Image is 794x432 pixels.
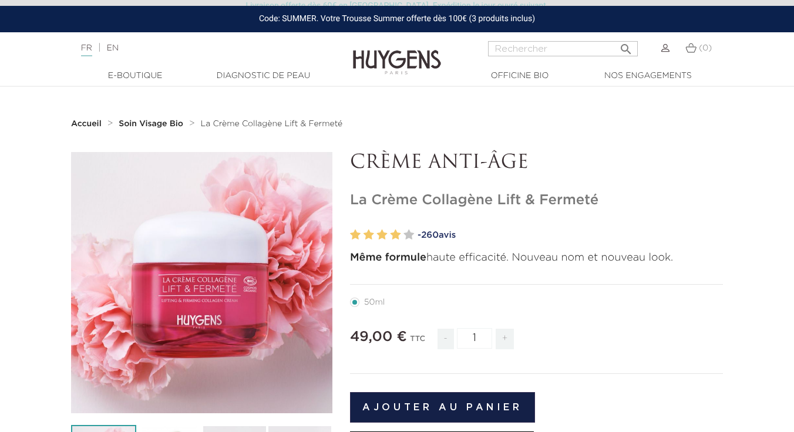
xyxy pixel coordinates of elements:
[350,250,723,266] p: haute efficacité. Nouveau nom et nouveau look.
[403,227,414,244] label: 5
[107,44,119,52] a: EN
[699,44,712,52] span: (0)
[619,39,633,53] i: 
[589,70,706,82] a: Nos engagements
[353,31,441,76] img: Huygens
[438,329,454,349] span: -
[81,44,92,56] a: FR
[204,70,322,82] a: Diagnostic de peau
[201,119,343,129] a: La Crème Collagène Lift & Fermeté
[496,329,514,349] span: +
[350,392,535,423] button: Ajouter au panier
[75,41,322,55] div: |
[350,152,723,174] p: CRÈME ANTI-ÂGE
[350,298,399,307] label: 50ml
[418,227,723,244] a: -260avis
[71,120,102,128] strong: Accueil
[350,227,361,244] label: 1
[488,41,638,56] input: Rechercher
[71,119,104,129] a: Accueil
[364,227,374,244] label: 2
[350,192,723,209] h1: La Crème Collagène Lift & Fermeté
[615,38,637,53] button: 
[201,120,343,128] span: La Crème Collagène Lift & Fermeté
[350,330,407,344] span: 49,00 €
[461,70,578,82] a: Officine Bio
[390,227,401,244] label: 4
[76,70,194,82] a: E-Boutique
[119,119,186,129] a: Soin Visage Bio
[457,328,492,349] input: Quantité
[350,252,426,263] strong: Même formule
[377,227,388,244] label: 3
[119,120,183,128] strong: Soin Visage Bio
[410,326,425,358] div: TTC
[421,231,439,239] span: 260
